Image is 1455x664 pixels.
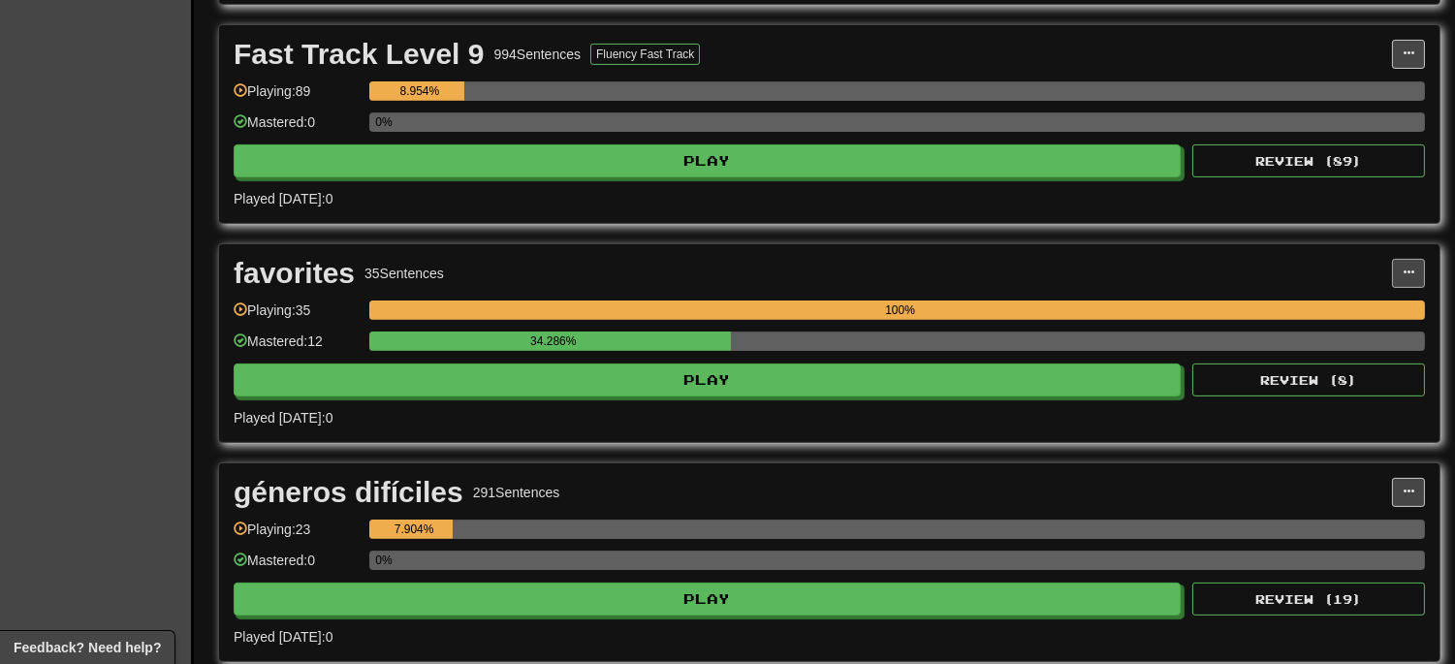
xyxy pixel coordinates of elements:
[1192,583,1425,616] button: Review (19)
[234,364,1181,396] button: Play
[1192,364,1425,396] button: Review (8)
[494,45,582,64] div: 994 Sentences
[234,551,360,583] div: Mastered: 0
[234,191,332,206] span: Played [DATE]: 0
[473,483,560,502] div: 291 Sentences
[590,44,700,65] button: Fluency Fast Track
[234,410,332,426] span: Played [DATE]: 0
[234,259,355,288] div: favorites
[234,332,360,364] div: Mastered: 12
[234,40,485,69] div: Fast Track Level 9
[234,583,1181,616] button: Play
[375,520,453,539] div: 7.904%
[234,478,463,507] div: géneros difíciles
[375,332,731,351] div: 34.286%
[234,629,332,645] span: Played [DATE]: 0
[14,638,161,657] span: Open feedback widget
[1192,144,1425,177] button: Review (89)
[234,81,360,113] div: Playing: 89
[234,520,360,552] div: Playing: 23
[234,144,1181,177] button: Play
[234,112,360,144] div: Mastered: 0
[234,300,360,332] div: Playing: 35
[364,264,444,283] div: 35 Sentences
[375,81,463,101] div: 8.954%
[375,300,1425,320] div: 100%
